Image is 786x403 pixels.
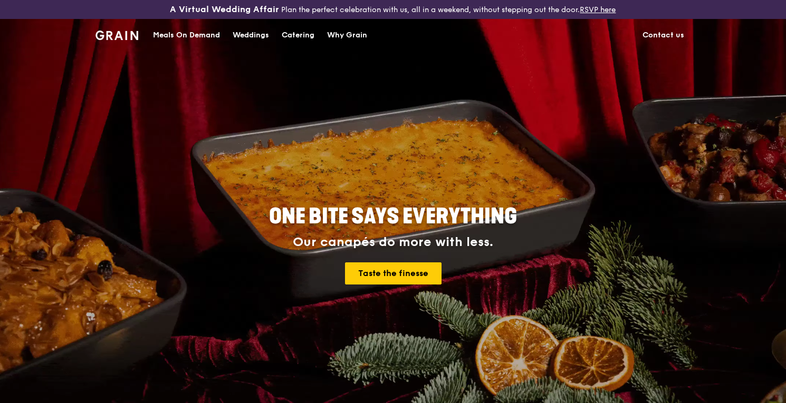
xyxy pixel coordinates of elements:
[580,5,616,14] a: RSVP here
[95,31,138,40] img: Grain
[131,4,655,15] div: Plan the perfect celebration with us, all in a weekend, without stepping out the door.
[226,19,275,51] a: Weddings
[282,19,314,51] div: Catering
[203,235,583,250] div: Our canapés do more with less.
[275,19,321,51] a: Catering
[269,204,517,229] span: ONE BITE SAYS EVERYTHING
[170,4,279,15] h3: A Virtual Wedding Affair
[327,19,367,51] div: Why Grain
[321,19,373,51] a: Why Grain
[95,18,138,50] a: GrainGrain
[153,19,220,51] div: Meals On Demand
[233,19,269,51] div: Weddings
[636,19,691,51] a: Contact us
[345,262,442,284] a: Taste the finesse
